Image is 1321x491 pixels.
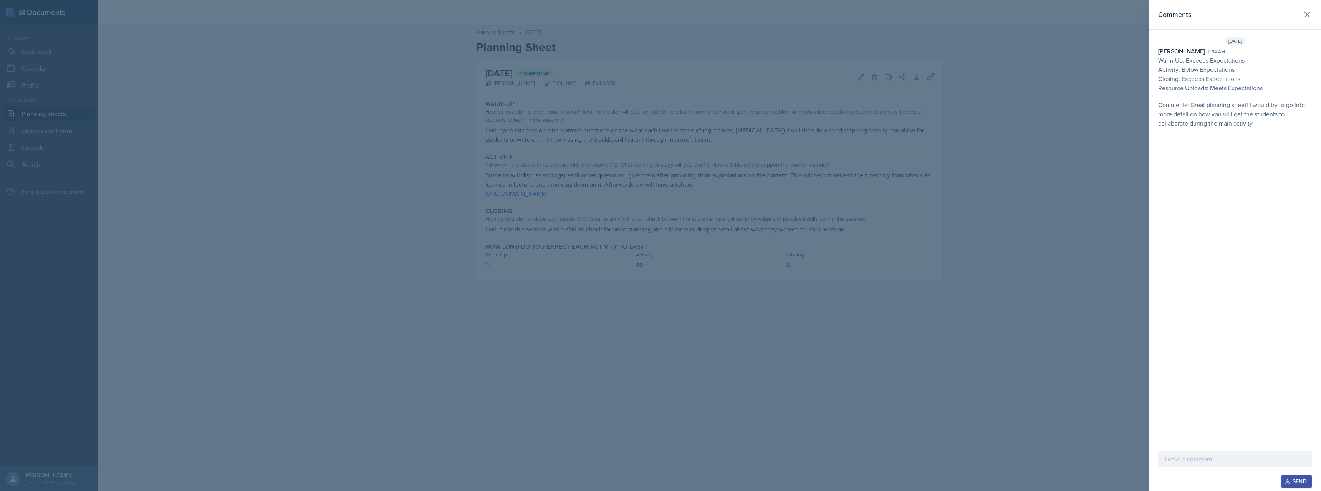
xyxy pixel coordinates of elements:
[1158,65,1312,74] p: Activity: Below Expectations
[1225,37,1245,45] span: [DATE]
[1207,48,1225,55] div: 11:54 am
[1281,475,1312,488] button: Send
[1158,100,1312,128] p: Comments: Great planning sheet! I would try to go into more detail on how you will get the studen...
[1158,74,1312,83] p: Closing: Exceeds Expectations
[1158,56,1312,65] p: Warm-Up: Exceeds Expectations
[1286,478,1307,484] div: Send
[1158,9,1191,20] h2: Comments
[1158,83,1312,93] p: Resource Uploads: Meets Expectations
[1158,46,1205,56] div: [PERSON_NAME]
